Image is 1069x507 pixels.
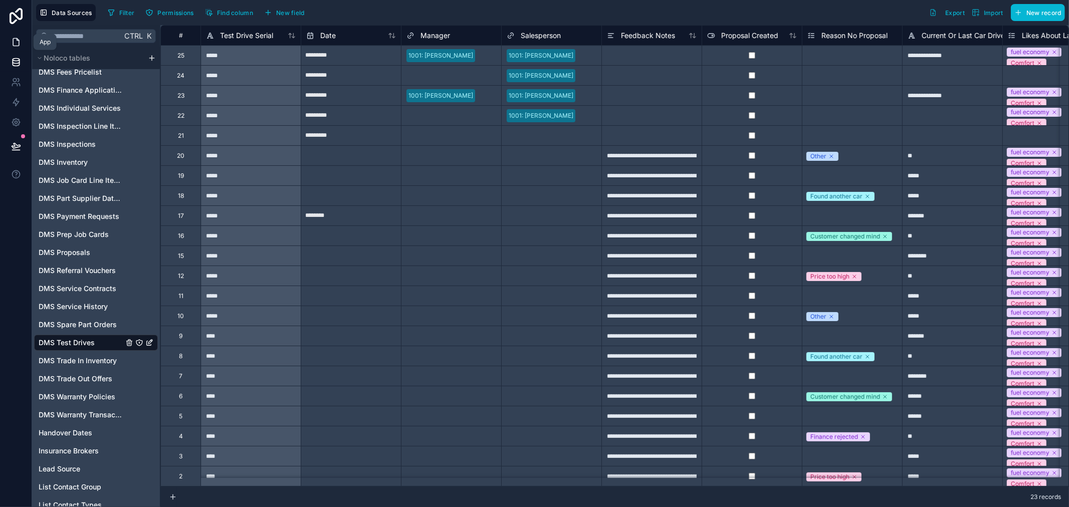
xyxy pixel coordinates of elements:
[810,392,880,401] div: Customer changed mind
[39,284,116,294] span: DMS Service Contracts
[177,312,184,320] div: 10
[34,64,158,80] div: DMS Fees Pricelist
[1011,239,1034,248] div: Comfort
[39,338,95,348] span: DMS Test Drives
[1011,379,1034,388] div: Comfort
[34,154,158,170] div: DMS Inventory
[52,9,92,17] span: Data Sources
[408,51,473,60] div: 1001: [PERSON_NAME]
[179,452,182,460] div: 3
[1011,268,1049,277] div: fuel economy
[1011,279,1034,288] div: Comfort
[220,31,273,41] span: Test Drive Serial
[39,67,123,77] a: DMS Fees Pricelist
[145,33,152,40] span: K
[1011,88,1049,97] div: fuel economy
[1011,159,1034,168] div: Comfort
[39,193,123,203] span: DMS Part Supplier Database
[1011,408,1049,417] div: fuel economy
[1011,248,1049,257] div: fuel economy
[810,472,849,481] div: Price too high
[1011,299,1034,308] div: Comfort
[1011,468,1049,477] div: fuel economy
[1011,348,1049,357] div: fuel economy
[1030,493,1061,501] span: 23 records
[945,9,965,17] span: Export
[39,266,116,276] span: DMS Referral Vouchers
[39,157,88,167] span: DMS Inventory
[1011,428,1049,437] div: fuel economy
[1011,419,1034,428] div: Comfort
[40,38,51,46] div: App
[34,317,158,333] div: DMS Spare Part Orders
[39,392,115,402] span: DMS Warranty Policies
[1011,228,1049,237] div: fuel economy
[34,226,158,242] div: DMS Prep Job Cards
[968,4,1007,21] button: Import
[39,103,123,113] a: DMS Individual Services
[1011,388,1049,397] div: fuel economy
[39,446,123,456] a: Insurance Brokers
[177,52,184,60] div: 25
[1011,339,1034,348] div: Comfort
[1011,359,1034,368] div: Comfort
[810,312,826,321] div: Other
[34,51,144,65] button: Noloco tables
[1007,4,1065,21] a: New record
[39,320,117,330] span: DMS Spare Part Orders
[34,461,158,477] div: Lead Source
[179,472,182,480] div: 2
[39,428,92,438] span: Handover Dates
[810,272,849,281] div: Price too high
[39,103,121,113] span: DMS Individual Services
[39,428,123,438] a: Handover Dates
[217,9,253,17] span: Find column
[39,464,80,474] span: Lead Source
[39,266,123,276] a: DMS Referral Vouchers
[420,31,450,41] span: Manager
[34,100,158,116] div: DMS Individual Services
[39,464,123,474] a: Lead Source
[1011,119,1034,128] div: Comfort
[39,284,123,294] a: DMS Service Contracts
[1011,148,1049,157] div: fuel economy
[1026,9,1061,17] span: New record
[1011,59,1034,68] div: Comfort
[177,152,184,160] div: 20
[201,5,257,20] button: Find column
[39,320,123,330] a: DMS Spare Part Orders
[179,412,182,420] div: 5
[179,392,182,400] div: 6
[44,53,90,63] span: Noloco tables
[39,338,123,348] a: DMS Test Drives
[34,136,158,152] div: DMS Inspections
[178,172,184,180] div: 19
[36,4,96,21] button: Data Sources
[34,82,158,98] div: DMS Finance Applications
[621,31,675,41] span: Feedback Notes
[39,121,123,131] a: DMS Inspection Line Items
[1011,208,1049,217] div: fuel economy
[178,292,183,300] div: 11
[922,31,1009,41] span: Current Or Last Car Driven
[1011,288,1049,297] div: fuel economy
[1011,179,1034,188] div: Comfort
[34,172,158,188] div: DMS Job Card Line Items
[34,407,158,423] div: DMS Warranty Transactions
[178,192,184,200] div: 18
[179,372,182,380] div: 7
[39,85,123,95] a: DMS Finance Applications
[39,374,123,384] a: DMS Trade Out Offers
[1011,48,1049,57] div: fuel economy
[39,410,123,420] span: DMS Warranty Transactions
[32,47,160,506] div: scrollable content
[34,299,158,315] div: DMS Service History
[39,446,99,456] span: Insurance Brokers
[39,157,123,167] a: DMS Inventory
[984,9,1003,17] span: Import
[39,247,90,258] span: DMS Proposals
[1011,448,1049,457] div: fuel economy
[39,247,123,258] a: DMS Proposals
